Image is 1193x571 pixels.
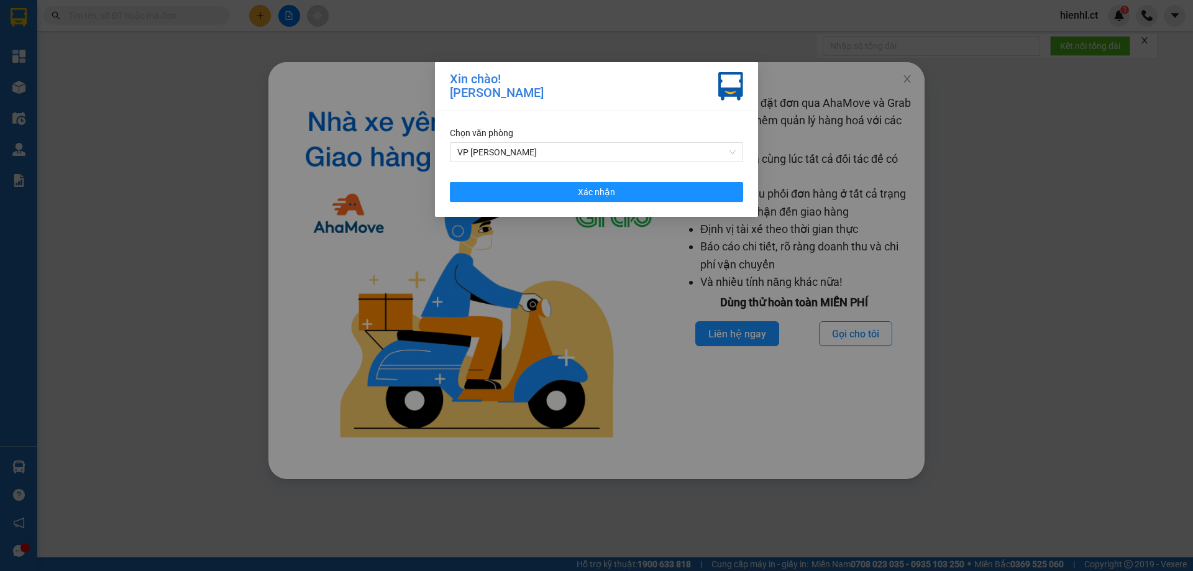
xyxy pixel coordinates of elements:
[450,126,743,140] div: Chọn văn phòng
[450,182,743,202] button: Xác nhận
[578,185,615,199] span: Xác nhận
[450,72,544,101] div: Xin chào! [PERSON_NAME]
[457,143,736,162] span: VP Hồng Lĩnh
[718,72,743,101] img: vxr-icon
